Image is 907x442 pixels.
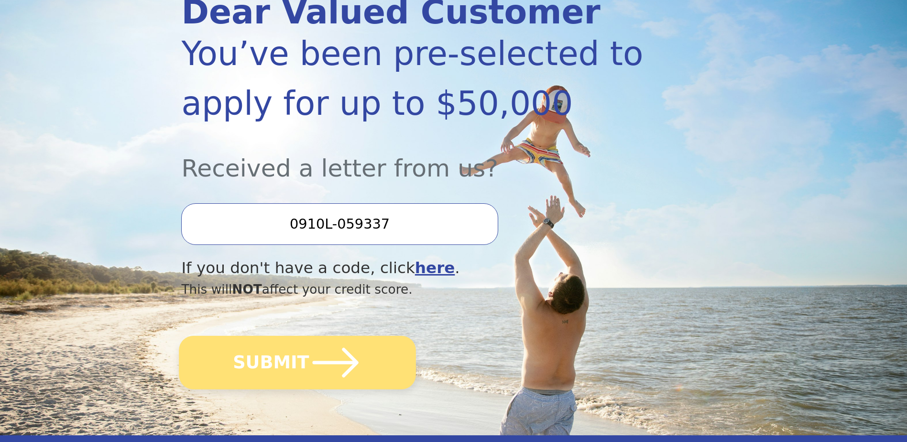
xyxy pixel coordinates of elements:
[181,128,644,186] div: Received a letter from us?
[415,259,455,277] a: here
[179,336,416,389] button: SUBMIT
[181,256,644,280] div: If you don't have a code, click .
[181,203,498,244] input: Enter your Offer Code:
[181,280,644,299] div: This will affect your credit score.
[232,282,262,297] span: NOT
[181,29,644,128] div: You’ve been pre-selected to apply for up to $50,000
